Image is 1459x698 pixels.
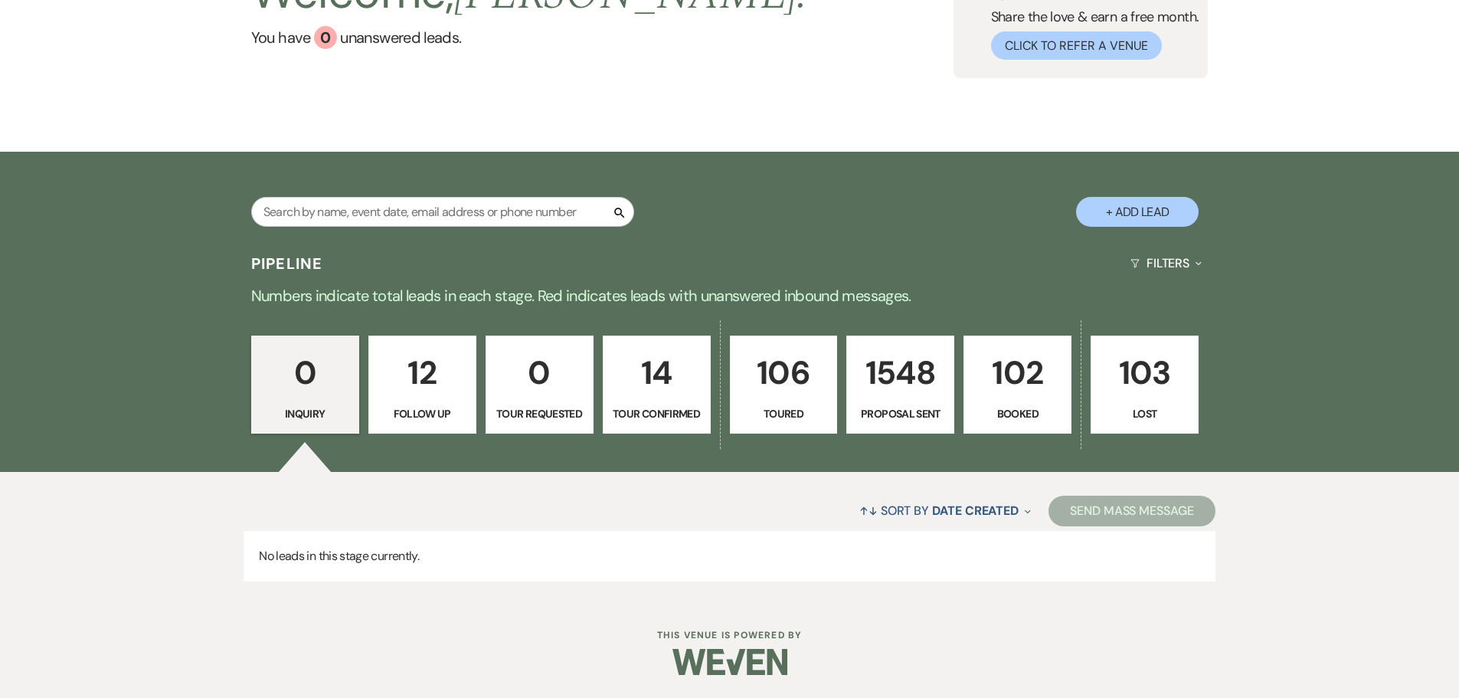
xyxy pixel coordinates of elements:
p: 106 [740,347,828,398]
p: Tour Requested [496,405,584,422]
a: 0Inquiry [251,336,359,434]
a: 106Toured [730,336,838,434]
img: Weven Logo [672,635,787,689]
a: 103Lost [1091,336,1199,434]
p: Numbers indicate total leads in each stage. Red indicates leads with unanswered inbound messages. [178,283,1281,308]
div: 0 [314,26,337,49]
p: Proposal Sent [856,405,944,422]
p: Booked [973,405,1062,422]
h3: Pipeline [251,253,323,274]
button: + Add Lead [1076,197,1199,227]
p: Lost [1101,405,1189,422]
p: 0 [496,347,584,398]
p: 102 [973,347,1062,398]
p: Tour Confirmed [613,405,701,422]
p: Inquiry [261,405,349,422]
p: 12 [378,347,466,398]
button: Click to Refer a Venue [991,31,1162,60]
a: 0Tour Requested [486,336,594,434]
a: You have 0 unanswered leads. [251,26,808,49]
button: Filters [1124,243,1208,283]
p: Follow Up [378,405,466,422]
span: Date Created [932,503,1019,519]
button: Sort By Date Created [853,490,1037,531]
a: 12Follow Up [368,336,476,434]
a: 14Tour Confirmed [603,336,711,434]
p: No leads in this stage currently. [244,531,1215,582]
input: Search by name, event date, email address or phone number [251,197,634,227]
span: ↑↓ [859,503,878,519]
p: Toured [740,405,828,422]
a: 102Booked [963,336,1071,434]
p: 1548 [856,347,944,398]
p: 14 [613,347,701,398]
button: Send Mass Message [1048,496,1215,526]
a: 1548Proposal Sent [846,336,954,434]
p: 0 [261,347,349,398]
p: 103 [1101,347,1189,398]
